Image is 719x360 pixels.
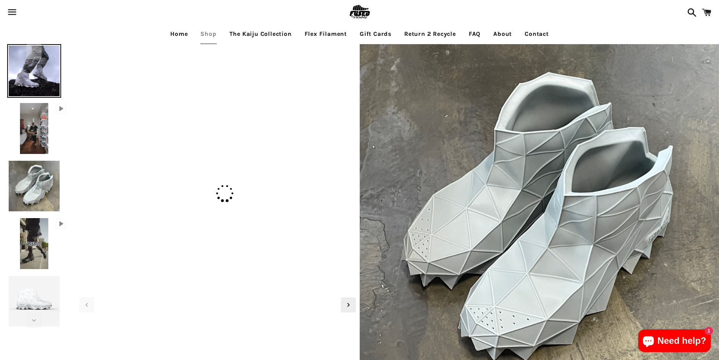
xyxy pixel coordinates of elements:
img: [3D printed Shoes] - lightweight custom 3dprinted shoes sneakers sandals fused footwear [7,44,61,98]
div: Next slide [341,297,356,312]
img: [3D printed Shoes] - lightweight custom 3dprinted shoes sneakers sandals fused footwear [75,48,359,51]
a: Contact [519,25,554,43]
div: Previous slide [79,297,94,312]
a: Return 2 Recycle [399,25,462,43]
a: FAQ [463,25,486,43]
a: About [488,25,517,43]
img: [3D printed Shoes] - lightweight custom 3dprinted shoes sneakers sandals fused footwear [7,274,61,328]
inbox-online-store-chat: Shopify online store chat [636,329,713,354]
a: Home [165,25,193,43]
img: [3D printed Shoes] - lightweight custom 3dprinted shoes sneakers sandals fused footwear [7,159,61,213]
a: The Kaiju Collection [224,25,297,43]
a: Gift Cards [354,25,397,43]
a: Flex Filament [299,25,353,43]
a: Shop [195,25,222,43]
